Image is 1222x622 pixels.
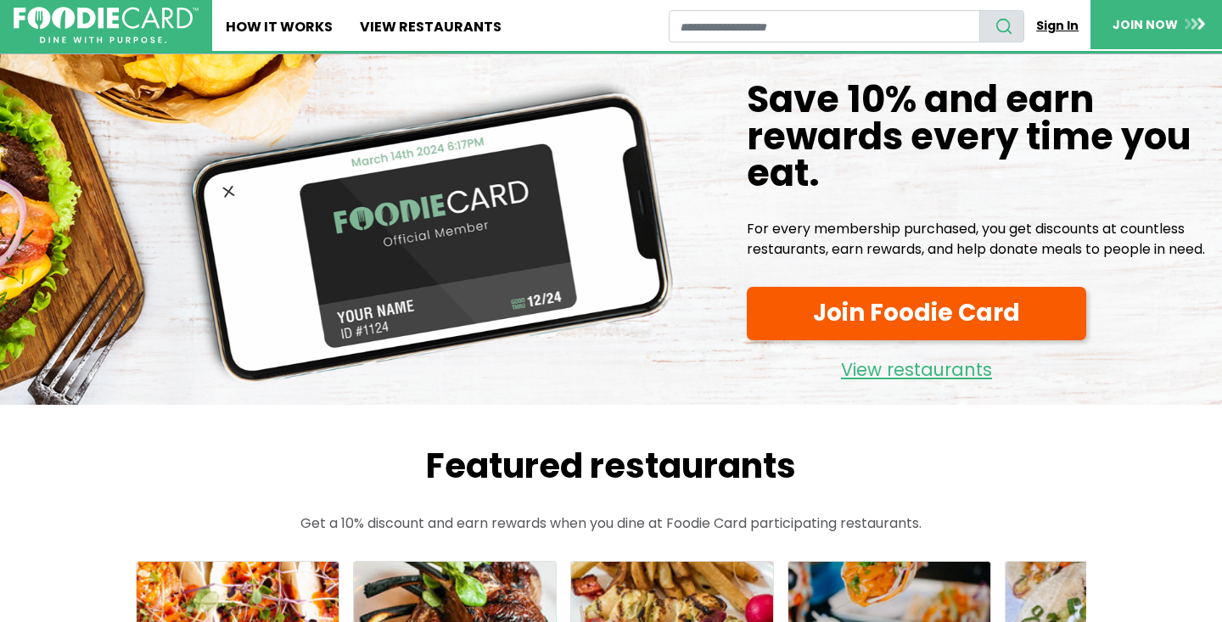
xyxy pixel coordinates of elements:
h1: Save 10% and earn rewards every time you eat. [747,81,1208,192]
p: For every membership purchased, you get discounts at countless restaurants, earn rewards, and hel... [747,219,1208,260]
a: Join Foodie Card [747,287,1086,340]
a: View restaurants [747,347,1086,384]
img: FoodieCard; Eat, Drink, Save, Donate [14,7,199,44]
a: Sign In [1024,10,1090,42]
p: Get a 10% discount and earn rewards when you dine at Foodie Card participating restaurants. [102,513,1120,534]
h2: Featured restaurants [102,445,1120,486]
button: search [979,10,1024,42]
input: restaurant search [669,10,981,42]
